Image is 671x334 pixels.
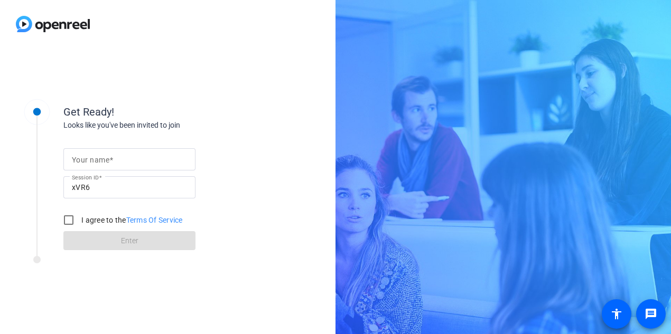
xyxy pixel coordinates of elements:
div: Get Ready! [63,104,275,120]
mat-icon: message [645,308,657,320]
a: Terms Of Service [126,216,183,224]
mat-label: Session ID [72,174,99,180]
label: I agree to the [79,215,183,225]
div: Looks like you've been invited to join [63,120,275,131]
mat-icon: accessibility [610,308,623,320]
mat-label: Your name [72,156,109,164]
